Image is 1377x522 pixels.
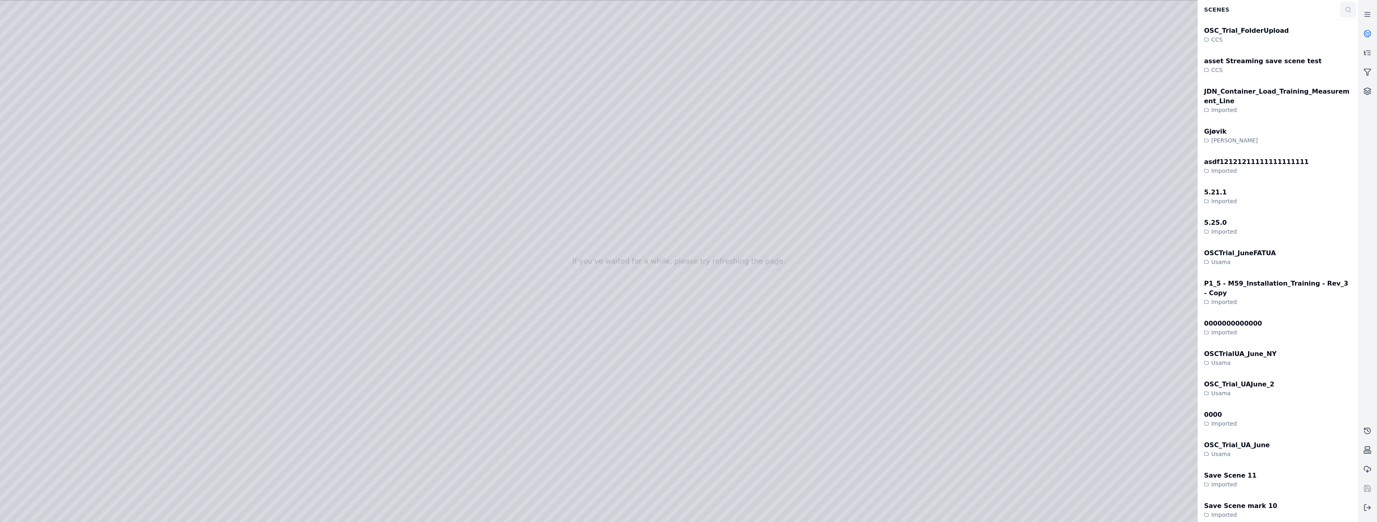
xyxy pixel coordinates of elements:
[1204,279,1351,298] div: P1_5 - M59_Installation_Training - Rev_3 - Copy
[1204,359,1277,367] div: Usama
[1204,26,1289,36] div: OSC_Trial_FolderUpload
[1204,248,1276,258] div: OSCTrial_JuneFATUA
[1204,480,1257,488] div: Imported
[1204,471,1257,480] div: Save Scene 11
[1204,136,1258,144] div: [PERSON_NAME]
[1204,188,1237,197] div: 5.21.1
[1204,228,1237,236] div: Imported
[1204,258,1276,266] div: Usama
[1204,127,1258,136] div: Gjøvik
[1204,440,1270,450] div: OSC_Trial_UA_June
[1204,56,1322,66] div: asset Streaming save scene test
[1204,511,1277,519] div: Imported
[1204,298,1351,306] div: Imported
[1204,328,1262,336] div: Imported
[1204,218,1237,228] div: 5.25.0
[1204,36,1289,44] div: CCS
[1204,450,1270,458] div: Usama
[1204,87,1351,106] div: JDN_Container_Load_Training_Measurement_Line
[1204,380,1274,389] div: OSC_Trial_UAJune_2
[1204,197,1237,205] div: Imported
[1204,501,1277,511] div: Save Scene mark 10
[1204,410,1237,420] div: 0000
[1204,106,1351,114] div: Imported
[1204,389,1274,397] div: Usama
[1199,2,1340,17] div: Scenes
[1204,349,1277,359] div: OSCTrialUA_June_NY
[1204,66,1322,74] div: CCS
[1204,319,1262,328] div: 0000000000000
[1204,157,1309,167] div: asdf12121211111111111111
[1204,167,1309,175] div: Imported
[1204,420,1237,428] div: Imported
